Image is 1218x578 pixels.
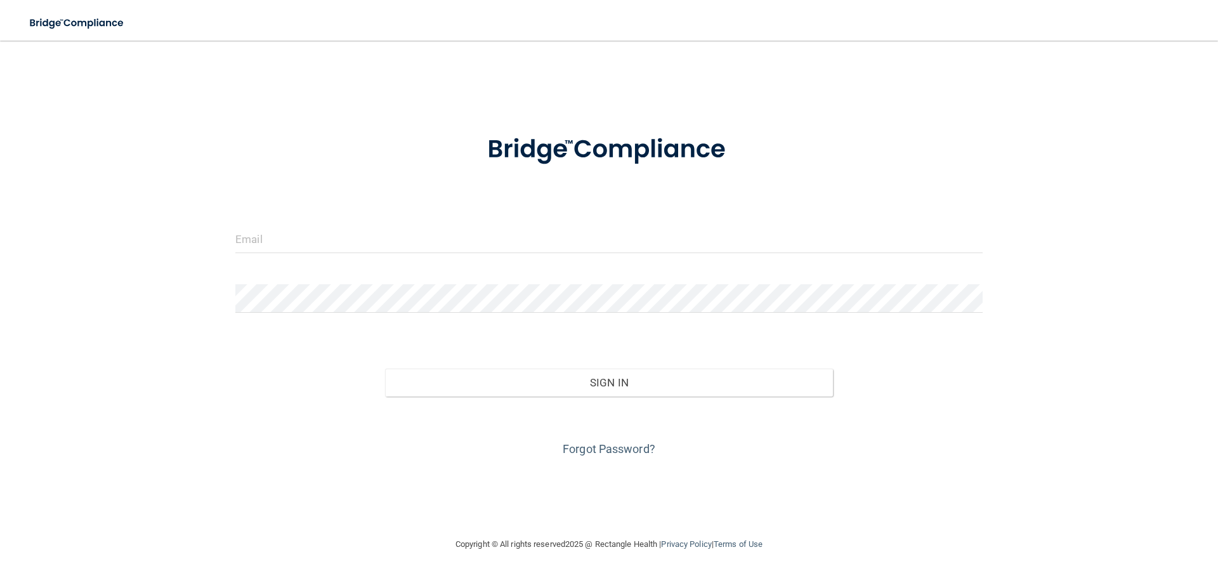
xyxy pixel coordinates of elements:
[19,10,136,36] img: bridge_compliance_login_screen.278c3ca4.svg
[377,524,841,565] div: Copyright © All rights reserved 2025 @ Rectangle Health | |
[461,117,757,183] img: bridge_compliance_login_screen.278c3ca4.svg
[385,369,834,397] button: Sign In
[235,225,983,253] input: Email
[714,539,763,549] a: Terms of Use
[661,539,711,549] a: Privacy Policy
[563,442,655,456] a: Forgot Password?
